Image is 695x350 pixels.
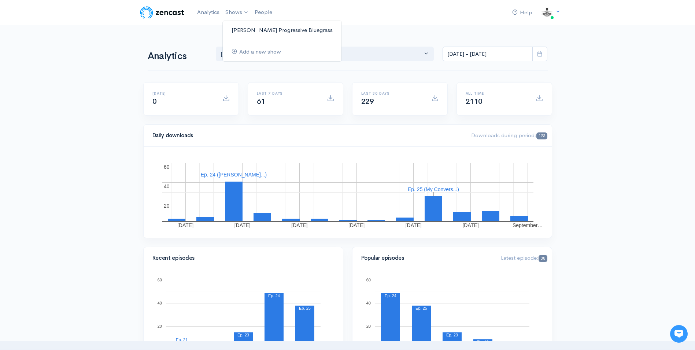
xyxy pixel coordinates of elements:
[252,4,275,20] a: People
[152,255,330,261] h4: Recent episodes
[405,222,421,228] text: [DATE]
[466,91,527,95] h6: All time
[443,47,533,62] input: analytics date range selector
[407,186,459,192] text: Ep. 25 (My Convers...)
[152,91,214,95] h6: [DATE]
[200,172,267,178] text: Ep. 24 ([PERSON_NAME]...)
[10,126,137,135] p: Find an answer quickly
[11,97,135,112] button: New conversation
[539,255,547,262] span: 38
[291,222,307,228] text: [DATE]
[366,278,370,282] text: 60
[348,222,365,228] text: [DATE]
[540,5,554,20] img: ...
[501,254,547,261] span: Latest episode:
[221,50,423,58] div: [PERSON_NAME] Progressive Blue...
[148,51,207,62] h1: Analytics
[164,164,170,170] text: 60
[670,325,688,343] iframe: gist-messenger-bubble-iframe
[234,222,250,228] text: [DATE]
[466,97,483,106] span: 2110
[152,156,543,229] svg: A chart.
[361,255,492,261] h4: Popular episodes
[366,301,370,305] text: 40
[176,338,188,342] text: Ep. 21
[512,222,542,228] text: September…
[361,91,422,95] h6: Last 30 days
[216,47,434,62] button: T Shaw's Progressive Blue...
[11,36,136,47] h1: Hi 👋
[237,333,249,337] text: Ep. 23
[415,306,427,310] text: Ep. 25
[361,97,374,106] span: 229
[299,306,311,310] text: Ep. 25
[223,24,341,37] a: [PERSON_NAME] Progressive Bluegrass
[194,4,222,20] a: Analytics
[139,5,185,20] img: ZenCast Logo
[536,132,547,139] span: 125
[11,49,136,84] h2: Just let us know if you need anything and we'll be happy to help! 🙂
[446,333,458,337] text: Ep. 23
[385,294,396,298] text: Ep. 24
[157,278,162,282] text: 60
[366,324,370,328] text: 20
[268,294,280,298] text: Ep. 24
[471,132,547,139] span: Downloads during period:
[257,91,318,95] h6: Last 7 days
[477,340,489,344] text: Ep. 13
[222,21,342,62] ul: Shows
[152,132,463,139] h4: Daily downloads
[157,301,162,305] text: 40
[164,183,170,189] text: 40
[462,222,478,228] text: [DATE]
[177,222,193,228] text: [DATE]
[157,324,162,328] text: 20
[21,138,131,153] input: Search articles
[222,4,252,21] a: Shows
[223,45,341,58] a: Add a new show
[47,102,88,107] span: New conversation
[164,203,170,209] text: 20
[152,97,157,106] span: 0
[257,97,265,106] span: 61
[509,5,535,21] a: Help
